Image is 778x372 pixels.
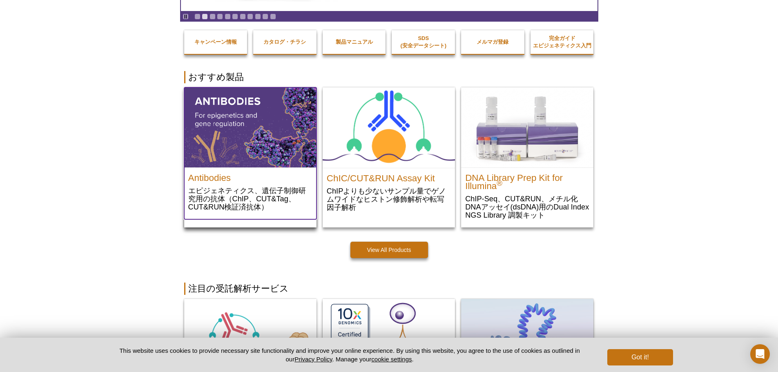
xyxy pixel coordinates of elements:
button: Got it! [607,349,673,365]
strong: 完全ガイド エピジェネティクス入門 [533,35,591,49]
a: Go to slide 8 [247,13,253,20]
h2: ChIC/CUT&RUN Assay Kit [327,170,451,183]
a: Go to slide 10 [262,13,268,20]
strong: メルマガ登録 [477,39,508,45]
a: Go to slide 11 [270,13,276,20]
div: Open Intercom Messenger [750,344,770,364]
h2: DNA Library Prep Kit for Illumina [465,170,589,190]
h2: Antibodies [188,170,312,182]
a: Go to slide 3 [210,13,216,20]
a: Toggle autoplay [183,13,189,20]
p: This website uses cookies to provide necessary site functionality and improve your online experie... [105,346,594,363]
h2: 注目の受託解析サービス [184,283,594,295]
a: Go to slide 2 [202,13,208,20]
p: エピジェネティクス、遺伝子制御研究用の抗体（ChIP、CUT&Tag、CUT&RUN検証済抗体） [188,186,312,211]
a: All Antibodies Antibodies エピジェネティクス、遺伝子制御研究用の抗体（ChIP、CUT&Tag、CUT&RUN検証済抗体） [184,87,317,219]
img: DNA Library Prep Kit for Illumina [461,87,593,167]
a: Go to slide 9 [255,13,261,20]
a: メルマガ登録 [461,30,524,54]
a: ChIC/CUT&RUN Assay Kit ChIC/CUT&RUN Assay Kit ChIPよりも少ないサンプル量でゲノムワイドなヒストン修飾解析や転写因子解析 [323,87,455,220]
strong: キャンペーン情報 [194,39,237,45]
p: ChIP-Seq、CUT&RUN、メチル化DNAアッセイ(dsDNA)用のDual Index NGS Library 調製キット [465,194,589,219]
a: カタログ・チラシ [253,30,317,54]
a: Go to slide 4 [217,13,223,20]
a: キャンペーン情報 [184,30,247,54]
a: Go to slide 5 [225,13,231,20]
a: Go to slide 1 [194,13,201,20]
strong: 製品マニュアル [336,39,373,45]
p: ChIPよりも少ないサンプル量でゲノムワイドなヒストン修飾解析や転写因子解析 [327,187,451,212]
a: SDS(安全データシート) [392,27,455,58]
a: View All Products [350,242,428,258]
a: 完全ガイドエピジェネティクス入門 [531,27,594,58]
strong: SDS (安全データシート) [400,35,446,49]
a: Go to slide 6 [232,13,238,20]
a: Go to slide 7 [240,13,246,20]
img: All Antibodies [184,87,317,167]
sup: ® [497,179,502,187]
a: DNA Library Prep Kit for Illumina DNA Library Prep Kit for Illumina® ChIP-Seq、CUT&RUN、メチル化DNAアッセイ... [461,87,593,227]
a: Privacy Policy [294,356,332,363]
button: cookie settings [371,356,412,363]
img: ChIC/CUT&RUN Assay Kit [323,87,455,168]
strong: カタログ・チラシ [263,39,306,45]
h2: おすすめ製品 [184,71,594,83]
a: 製品マニュアル [323,30,386,54]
